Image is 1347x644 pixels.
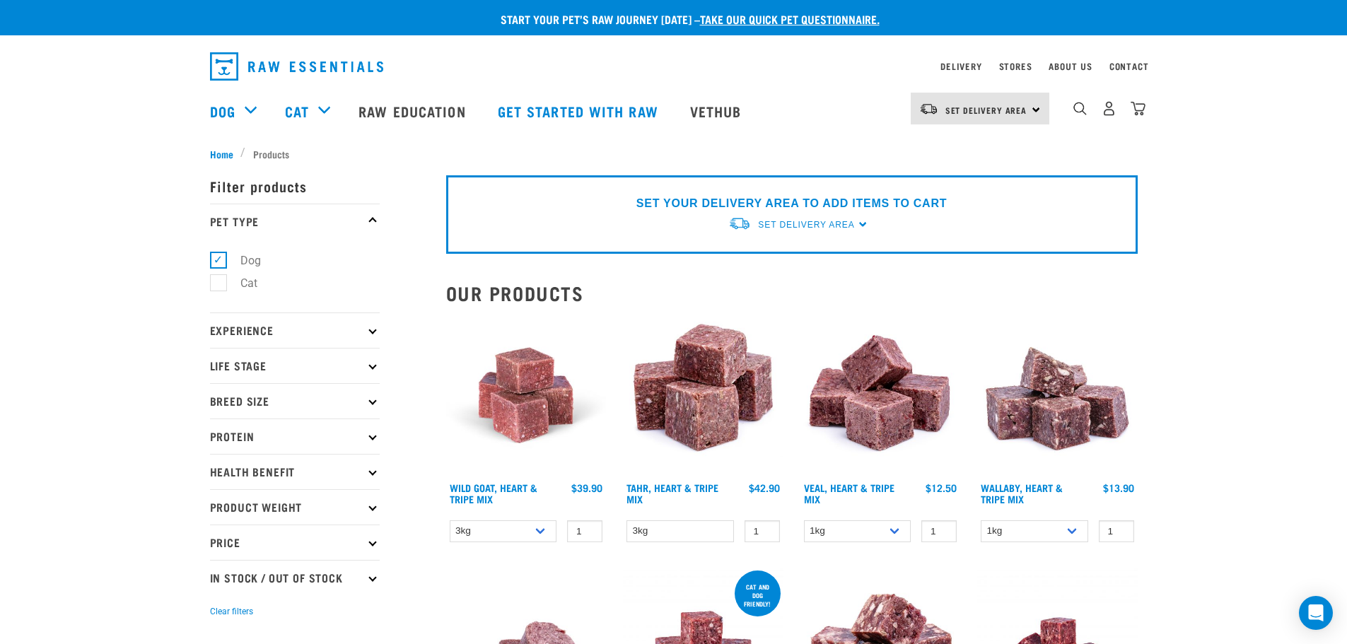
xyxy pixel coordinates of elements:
p: In Stock / Out Of Stock [210,560,380,595]
a: Contact [1109,64,1149,69]
a: Stores [999,64,1032,69]
p: Breed Size [210,383,380,418]
a: Raw Education [344,83,483,139]
p: Health Benefit [210,454,380,489]
input: 1 [567,520,602,542]
p: Product Weight [210,489,380,525]
div: $12.50 [926,482,957,493]
a: About Us [1049,64,1092,69]
a: Dog [210,100,235,122]
button: Clear filters [210,605,253,618]
span: Home [210,146,233,161]
h2: Our Products [446,282,1138,304]
a: Vethub [676,83,759,139]
p: Price [210,525,380,560]
p: Life Stage [210,348,380,383]
span: Set Delivery Area [758,220,854,230]
p: Protein [210,418,380,454]
nav: breadcrumbs [210,146,1138,161]
nav: dropdown navigation [199,47,1149,86]
img: home-icon-1@2x.png [1073,102,1087,115]
input: 1 [1099,520,1134,542]
p: Experience [210,312,380,348]
div: $42.90 [749,482,780,493]
img: van-moving.png [919,103,938,115]
div: Open Intercom Messenger [1299,596,1333,630]
img: 1174 Wallaby Heart Tripe Mix 01 [977,315,1138,476]
a: Get started with Raw [484,83,676,139]
input: 1 [921,520,957,542]
img: Raw Essentials Logo [210,52,383,81]
p: Pet Type [210,204,380,239]
a: Veal, Heart & Tripe Mix [804,485,894,501]
a: Cat [285,100,309,122]
a: Tahr, Heart & Tripe Mix [626,485,718,501]
a: take our quick pet questionnaire. [700,16,880,22]
p: Filter products [210,168,380,204]
img: home-icon@2x.png [1131,101,1145,116]
p: SET YOUR DELIVERY AREA TO ADD ITEMS TO CART [636,195,947,212]
a: Wild Goat, Heart & Tripe Mix [450,485,537,501]
label: Cat [218,274,263,292]
input: 1 [745,520,780,542]
label: Dog [218,252,267,269]
a: Delivery [940,64,981,69]
a: Wallaby, Heart & Tripe Mix [981,485,1063,501]
img: van-moving.png [728,216,751,231]
div: $39.90 [571,482,602,493]
img: Tahr Heart Tripe Mix 01 [623,315,783,476]
img: user.png [1102,101,1116,116]
a: Home [210,146,241,161]
span: Set Delivery Area [945,107,1027,112]
img: Cubes [800,315,961,476]
img: Goat Heart Tripe 8451 [446,315,607,476]
div: cat and dog friendly! [735,576,781,614]
div: $13.90 [1103,482,1134,493]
